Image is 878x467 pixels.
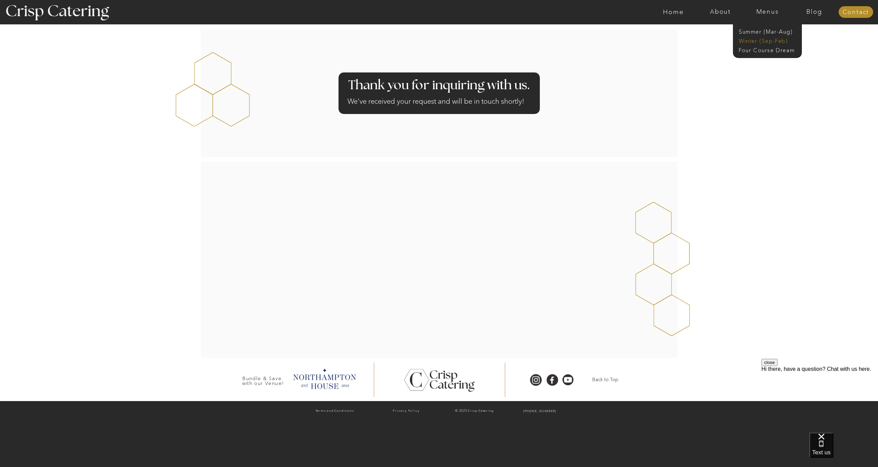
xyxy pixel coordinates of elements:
iframe: podium webchat widget prompt [761,359,878,441]
a: [PHONE_NUMBER] [508,408,571,415]
a: Four Course Dream [739,46,800,53]
iframe: podium webchat widget bubble [809,433,878,467]
h2: Thank you for inquiring with us. [347,79,531,92]
a: Terms and Conditions [300,408,369,415]
a: Privacy Policy [371,408,441,414]
a: Back to Top [583,376,627,383]
a: About [697,9,744,15]
h2: We’ve received your request and will be in touch shortly! [347,96,531,110]
a: Winter (Sep-Feb) [739,37,795,44]
a: Home [650,9,697,15]
a: Menus [744,9,791,15]
a: Summer (Mar-Aug) [739,28,800,34]
a: Contact [839,9,873,16]
h3: Bundle & Save with our Venue! [239,376,287,383]
a: Blog [791,9,838,15]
